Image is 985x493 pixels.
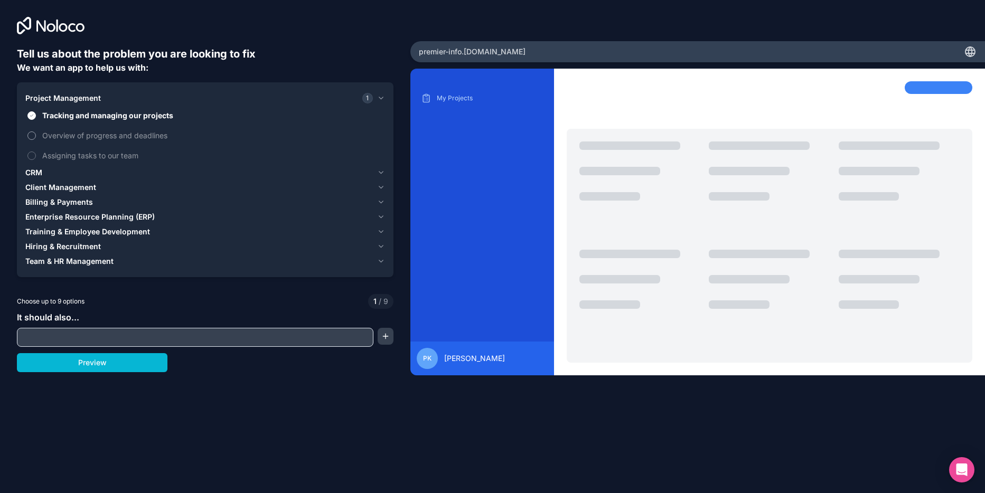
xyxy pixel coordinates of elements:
button: Enterprise Resource Planning (ERP) [25,210,385,224]
button: Training & Employee Development [25,224,385,239]
span: [PERSON_NAME] [444,353,505,364]
button: Assigning tasks to our team [27,151,36,160]
span: CRM [25,167,42,178]
button: Project Management1 [25,91,385,106]
div: scrollable content [419,90,546,333]
button: CRM [25,165,385,180]
button: Team & HR Management [25,254,385,269]
p: My Projects [437,94,543,102]
span: 9 [377,296,388,307]
span: Assigning tasks to our team [42,150,383,161]
span: Choose up to 9 options [17,297,85,306]
span: 1 [362,93,373,103]
span: Billing & Payments [25,197,93,207]
span: Hiring & Recruitment [25,241,101,252]
button: Tracking and managing our projects [27,111,36,120]
span: Enterprise Resource Planning (ERP) [25,212,155,222]
span: Tracking and managing our projects [42,110,383,121]
span: Training & Employee Development [25,226,150,237]
h6: Tell us about the problem you are looking to fix [17,46,393,61]
button: Overview of progress and deadlines [27,131,36,140]
span: premier-info .[DOMAIN_NAME] [419,46,526,57]
span: We want an app to help us with: [17,62,148,73]
span: Client Management [25,182,96,193]
button: Hiring & Recruitment [25,239,385,254]
span: Overview of progress and deadlines [42,130,383,141]
button: Preview [17,353,167,372]
span: PK [423,354,431,363]
span: It should also... [17,312,79,323]
span: Team & HR Management [25,256,114,267]
div: Project Management1 [25,106,385,165]
span: 1 [373,296,377,307]
div: Open Intercom Messenger [949,457,974,482]
button: Client Management [25,180,385,195]
button: Billing & Payments [25,195,385,210]
span: Project Management [25,93,101,103]
span: / [379,297,381,306]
